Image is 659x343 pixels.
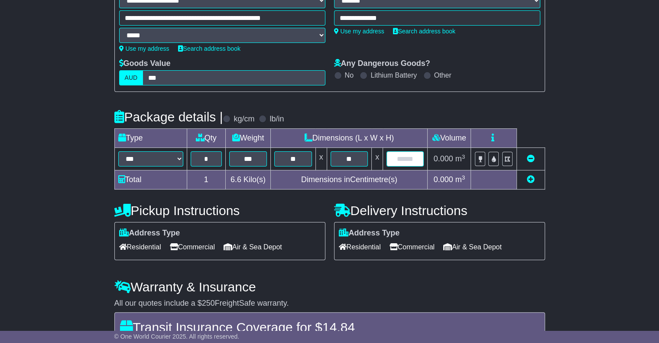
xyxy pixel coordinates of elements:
[428,129,471,148] td: Volume
[119,229,180,238] label: Address Type
[120,320,539,334] h4: Transit Insurance Coverage for $
[170,240,215,254] span: Commercial
[339,229,400,238] label: Address Type
[393,28,455,35] a: Search address book
[455,154,465,163] span: m
[119,59,171,69] label: Goods Value
[119,45,169,52] a: Use my address
[443,240,502,254] span: Air & Sea Depot
[187,129,225,148] td: Qty
[434,71,451,79] label: Other
[370,71,417,79] label: Lithium Battery
[345,71,354,79] label: No
[119,70,143,85] label: AUD
[271,170,428,189] td: Dimensions in Centimetre(s)
[527,175,535,184] a: Add new item
[269,114,284,124] label: lb/in
[114,203,325,218] h4: Pickup Instructions
[187,170,225,189] td: 1
[372,148,383,170] td: x
[114,299,545,308] div: All our quotes include a $ FreightSafe warranty.
[390,240,435,254] span: Commercial
[434,175,453,184] span: 0.000
[271,129,428,148] td: Dimensions (L x W x H)
[322,320,355,334] span: 14.84
[114,129,187,148] td: Type
[178,45,240,52] a: Search address book
[202,299,215,307] span: 250
[230,175,241,184] span: 6.6
[119,240,161,254] span: Residential
[114,333,240,340] span: © One World Courier 2025. All rights reserved.
[224,240,282,254] span: Air & Sea Depot
[434,154,453,163] span: 0.000
[527,154,535,163] a: Remove this item
[462,154,465,160] sup: 3
[234,114,254,124] label: kg/cm
[339,240,381,254] span: Residential
[225,170,270,189] td: Kilo(s)
[315,148,327,170] td: x
[114,170,187,189] td: Total
[225,129,270,148] td: Weight
[334,59,430,69] label: Any Dangerous Goods?
[114,110,223,124] h4: Package details |
[462,174,465,181] sup: 3
[334,203,545,218] h4: Delivery Instructions
[114,280,545,294] h4: Warranty & Insurance
[334,28,384,35] a: Use my address
[455,175,465,184] span: m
